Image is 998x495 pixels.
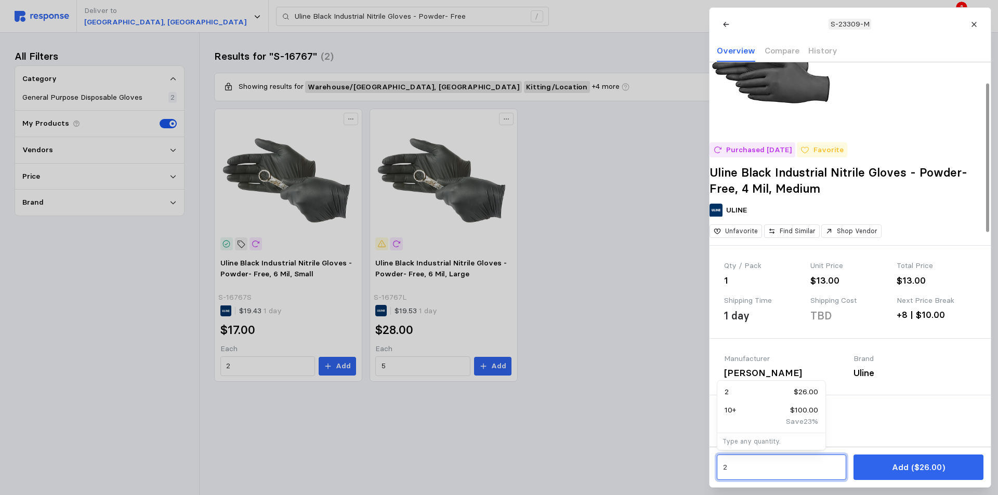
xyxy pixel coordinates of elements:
p: Add ($26.00) [891,461,944,474]
button: Unfavorite [710,224,762,238]
div: 1 day [724,308,750,324]
div: [PERSON_NAME] [724,366,846,380]
div: 1 [724,274,803,288]
p: Find Similar [779,226,815,236]
div: Shipping Time [724,295,803,306]
p: Compare [764,44,799,57]
p: Save 23 % [786,416,818,427]
p: S-23309-M [830,19,869,30]
div: $13.00 [810,274,889,288]
input: Qty [723,458,840,477]
h2: Uline Black Industrial Nitrile Gloves - Powder- Free, 4 Mil, Medium [710,165,991,196]
div: Uline [853,366,976,380]
p: Favorite [813,144,843,156]
p: Type any quantity. [723,437,820,446]
div: Qty / Pack [724,260,803,272]
p: Overview [717,44,755,57]
div: Brand [853,353,976,365]
div: TBD [810,308,832,324]
p: 10 + [725,405,736,416]
p: Unfavorite [725,226,758,236]
button: Add ($26.00) [853,454,983,480]
p: ULINE [726,205,747,216]
p: $26.00 [794,386,818,398]
div: Total Price [897,260,976,272]
div: Unit Price [810,260,889,272]
p: 2 [725,386,729,398]
div: +8 | $10.00 [897,308,976,322]
div: Manufacturer [724,353,846,365]
p: Purchased [DATE] [726,144,791,156]
img: S-23309-M [710,10,834,135]
button: Shop Vendor [821,224,882,238]
div: $13.00 [897,274,976,288]
p: Shop Vendor [837,226,877,236]
p: History [808,44,837,57]
div: Tags [724,410,976,421]
div: Shipping Cost [810,295,889,306]
p: $100.00 [790,405,818,416]
div: Next Price Break [897,295,976,306]
button: Find Similar [764,224,819,238]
